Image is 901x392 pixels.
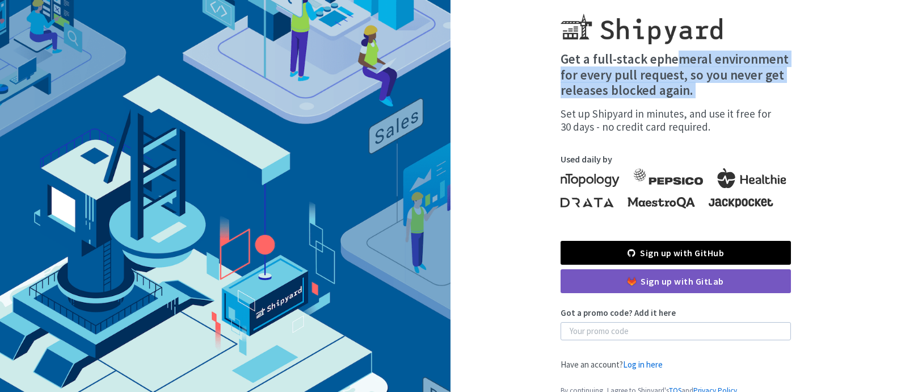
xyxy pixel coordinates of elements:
[717,168,786,191] img: logo-healthie.svg
[561,307,676,320] label: Got a promo code? Add it here
[561,358,791,372] div: Have an account?
[561,322,791,340] input: Your promo code
[623,359,663,370] a: Log in here
[561,269,791,293] a: Sign up with GitLab
[633,168,703,191] img: logo-pepsico.svg
[628,191,694,214] img: logo-maestroqa.svg
[561,241,791,265] a: Sign up with GitHub
[561,51,791,98] h4: Get a full-stack ephemeral environment for every pull request, so you never get releases blocked ...
[561,107,791,135] div: Set up Shipyard in minutes, and use it free for 30 days - no credit card required.
[561,152,791,166] span: Used daily by
[628,277,636,286] img: gitlab-color.svg
[709,191,773,214] img: logo-jackpocket.svg
[561,191,614,214] img: logo-drata.svg
[561,168,620,191] img: logo-ntopology.svg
